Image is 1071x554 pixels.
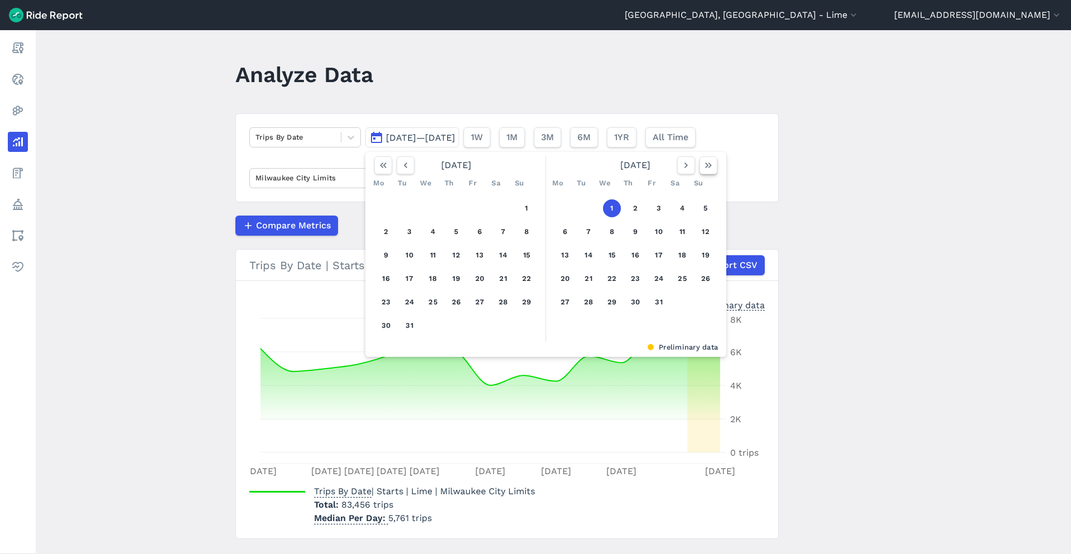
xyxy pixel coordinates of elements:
[370,156,543,174] div: [DATE]
[9,8,83,22] img: Ride Report
[464,127,490,147] button: 1W
[447,223,465,241] button: 5
[697,246,715,264] button: 19
[626,246,644,264] button: 16
[650,223,668,241] button: 10
[401,246,418,264] button: 10
[596,174,614,192] div: We
[518,246,535,264] button: 15
[401,223,418,241] button: 3
[377,270,395,288] button: 16
[673,270,691,288] button: 25
[556,223,574,241] button: 6
[424,270,442,288] button: 18
[487,174,505,192] div: Sa
[689,174,707,192] div: Su
[506,131,518,144] span: 1M
[619,174,637,192] div: Th
[730,414,741,424] tspan: 2K
[494,293,512,311] button: 28
[603,270,621,288] button: 22
[424,246,442,264] button: 11
[494,270,512,288] button: 21
[705,466,735,476] tspan: [DATE]
[697,223,715,241] button: 12
[8,69,28,89] a: Realtime
[556,270,574,288] button: 20
[510,174,528,192] div: Su
[549,156,722,174] div: [DATE]
[607,127,636,147] button: 1YR
[471,131,483,144] span: 1W
[541,131,554,144] span: 3M
[401,317,418,335] button: 31
[626,223,644,241] button: 9
[314,499,341,510] span: Total
[580,293,597,311] button: 28
[518,223,535,241] button: 8
[580,223,597,241] button: 7
[626,270,644,288] button: 23
[556,293,574,311] button: 27
[603,293,621,311] button: 29
[534,127,561,147] button: 3M
[471,293,489,311] button: 27
[377,246,395,264] button: 9
[577,131,591,144] span: 6M
[475,466,505,476] tspan: [DATE]
[377,317,395,335] button: 30
[570,127,598,147] button: 6M
[249,255,765,275] div: Trips By Date | Starts | Lime | Milwaukee City Limits
[341,499,393,510] span: 83,456 trips
[697,199,715,217] button: 5
[471,223,489,241] button: 6
[235,59,373,90] h1: Analyze Data
[365,127,459,147] button: [DATE]—[DATE]
[730,380,742,391] tspan: 4K
[518,270,535,288] button: 22
[464,174,481,192] div: Fr
[650,199,668,217] button: 3
[377,466,407,476] tspan: [DATE]
[645,127,696,147] button: All Time
[377,223,395,241] button: 2
[314,509,388,524] span: Median Per Day
[625,8,859,22] button: [GEOGRAPHIC_DATA], [GEOGRAPHIC_DATA] - Lime
[614,131,629,144] span: 1YR
[235,216,338,236] button: Compare Metrics
[8,132,28,152] a: Analyze
[409,466,440,476] tspan: [DATE]
[730,347,742,357] tspan: 6K
[8,194,28,214] a: Policy
[494,223,512,241] button: 7
[471,246,489,264] button: 13
[626,199,644,217] button: 2
[697,270,715,288] button: 26
[401,293,418,311] button: 24
[374,342,718,352] div: Preliminary data
[666,174,684,192] div: Sa
[8,257,28,277] a: Health
[344,466,374,476] tspan: [DATE]
[440,174,458,192] div: Th
[447,270,465,288] button: 19
[471,270,489,288] button: 20
[650,270,668,288] button: 24
[447,293,465,311] button: 26
[518,293,535,311] button: 29
[256,219,331,232] span: Compare Metrics
[606,466,636,476] tspan: [DATE]
[541,466,571,476] tspan: [DATE]
[580,246,597,264] button: 14
[424,223,442,241] button: 4
[401,270,418,288] button: 17
[572,174,590,192] div: Tu
[8,38,28,58] a: Report
[693,299,765,311] div: Preliminary data
[377,293,395,311] button: 23
[653,131,688,144] span: All Time
[8,101,28,121] a: Heatmaps
[650,293,668,311] button: 31
[370,174,388,192] div: Mo
[314,512,535,525] p: 5,761 trips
